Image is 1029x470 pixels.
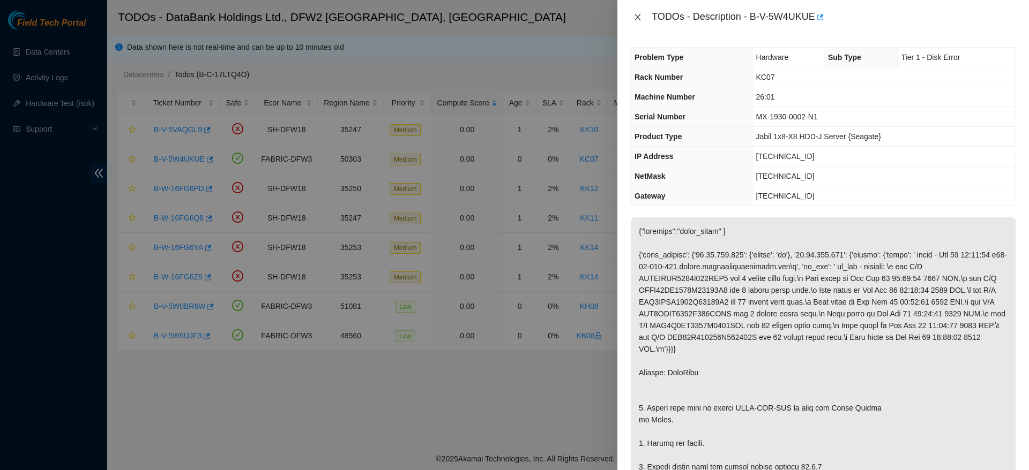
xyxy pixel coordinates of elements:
span: IP Address [635,152,673,161]
span: Machine Number [635,93,695,101]
span: MX-1930-0002-N1 [756,112,818,121]
span: Jabil 1x8-X8 HDD-J Server {Seagate} [756,132,881,141]
span: Product Type [635,132,682,141]
div: TODOs - Description - B-V-5W4UKUE [652,9,1016,26]
span: Rack Number [635,73,683,81]
span: [TECHNICAL_ID] [756,192,815,200]
span: Serial Number [635,112,685,121]
span: [TECHNICAL_ID] [756,152,815,161]
span: NetMask [635,172,666,180]
span: KC07 [756,73,775,81]
span: [TECHNICAL_ID] [756,172,815,180]
span: Gateway [635,192,666,200]
span: close [633,13,642,21]
span: Hardware [756,53,789,62]
span: Sub Type [828,53,861,62]
span: 26:01 [756,93,775,101]
span: Problem Type [635,53,684,62]
button: Close [630,12,645,22]
span: Tier 1 - Disk Error [901,53,960,62]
